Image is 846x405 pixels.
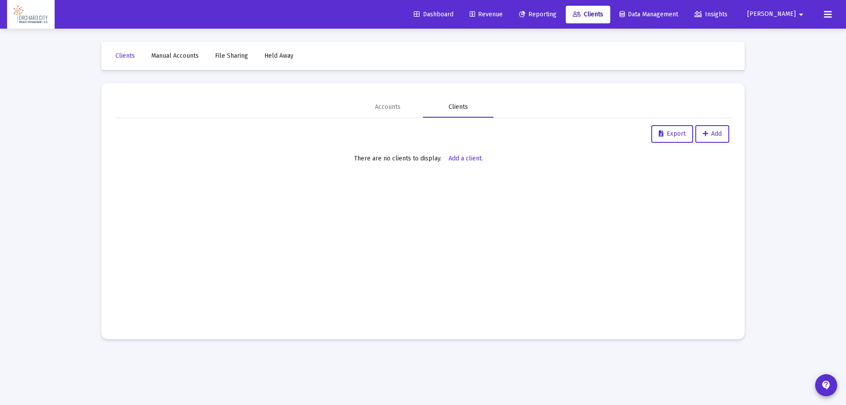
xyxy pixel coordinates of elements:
[687,6,735,23] a: Insights
[449,155,483,162] span: Add a client.
[144,47,206,65] a: Manual Accounts
[519,11,557,18] span: Reporting
[151,52,199,59] span: Manual Accounts
[694,11,727,18] span: Insights
[566,6,610,23] a: Clients
[612,6,685,23] a: Data Management
[375,103,401,111] div: Accounts
[414,11,453,18] span: Dashboard
[737,5,817,23] button: [PERSON_NAME]
[215,52,248,59] span: File Sharing
[695,125,729,143] button: Add
[747,11,796,18] span: [PERSON_NAME]
[470,11,503,18] span: Revenue
[821,380,831,390] mat-icon: contact_support
[512,6,564,23] a: Reporting
[463,6,510,23] a: Revenue
[703,130,722,137] span: Add
[659,130,686,137] span: Export
[449,103,468,111] div: Clients
[115,150,731,326] div: There are no clients to display.
[620,11,678,18] span: Data Management
[264,52,293,59] span: Held Away
[796,6,806,23] mat-icon: arrow_drop_down
[442,150,490,167] a: Add a client.
[651,125,693,143] button: Export
[257,47,301,65] a: Held Away
[407,6,460,23] a: Dashboard
[108,47,142,65] a: Clients
[573,11,603,18] span: Clients
[14,6,48,23] img: Dashboard
[115,52,135,59] span: Clients
[208,47,255,65] a: File Sharing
